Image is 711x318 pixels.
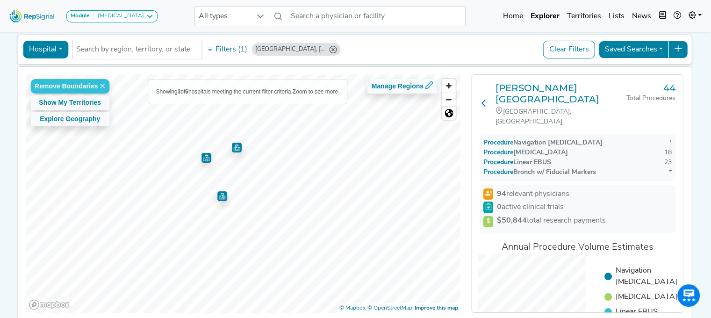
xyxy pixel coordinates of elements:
[442,93,456,106] button: Zoom out
[497,217,527,224] strong: $50,844
[497,190,506,198] strong: 94
[497,188,569,200] span: relevant physicians
[483,167,596,177] div: Bronch w/ Fiducial Markers
[339,305,366,311] a: Mapbox
[604,291,677,303] li: [MEDICAL_DATA]
[493,139,513,146] span: Procedure
[493,159,513,166] span: Procedure
[255,45,325,54] div: [GEOGRAPHIC_DATA], [GEOGRAPHIC_DATA]
[496,82,626,105] a: [PERSON_NAME][GEOGRAPHIC_DATA]
[442,107,456,120] span: Reset zoom
[185,88,188,95] b: 6
[442,79,456,93] button: Zoom in
[626,82,675,94] h3: 44
[26,74,465,318] canvas: Map
[497,217,606,224] span: total research payments
[563,7,605,26] a: Territories
[664,148,672,158] div: 18
[29,299,70,310] a: Mapbox logo
[626,94,675,103] div: Total Procedures
[496,107,626,127] div: [GEOGRAPHIC_DATA], [GEOGRAPHIC_DATA]
[483,148,568,158] div: [MEDICAL_DATA]
[664,158,672,167] div: 23
[497,202,564,213] span: active clinical trials
[493,169,513,176] span: Procedure
[604,265,677,288] li: Navigation [MEDICAL_DATA]
[442,106,456,120] button: Reset bearing to north
[604,306,677,318] li: Linear EBUS
[94,13,144,20] div: [MEDICAL_DATA]
[483,138,603,148] div: Navigation [MEDICAL_DATA]
[195,7,251,26] span: All types
[217,191,227,201] div: Map marker
[493,149,513,156] span: Procedure
[497,203,502,211] strong: 0
[30,95,109,110] button: Show My Territories
[480,240,675,254] div: Annual Procedure Volume Estimates
[230,138,243,152] div: Map marker
[628,7,655,26] a: News
[199,149,213,162] div: Map marker
[599,41,669,58] button: Saved Searches
[23,41,68,58] button: Hospital
[30,112,109,126] button: Explore Geography
[30,79,109,94] button: Remove Boundaries
[156,88,293,95] span: Showing of hospitals meeting the current filter criteria.
[655,7,670,26] button: Intel Book
[605,7,628,26] a: Lists
[287,7,466,26] input: Search a physician or facility
[66,10,158,22] button: Module[MEDICAL_DATA]
[204,42,250,58] button: Filters (1)
[527,7,563,26] a: Explorer
[499,7,527,26] a: Home
[543,41,595,58] button: Clear Filters
[367,305,412,311] a: OpenStreetMap
[178,88,181,95] b: 3
[367,79,437,94] button: Manage Regions
[415,305,458,311] a: Map feedback
[76,44,198,55] input: Search by region, territory, or state
[483,158,551,167] div: Linear EBUS
[71,13,90,19] strong: Module
[293,88,340,95] span: Zoom to see more.
[251,43,340,56] div: Flint, MI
